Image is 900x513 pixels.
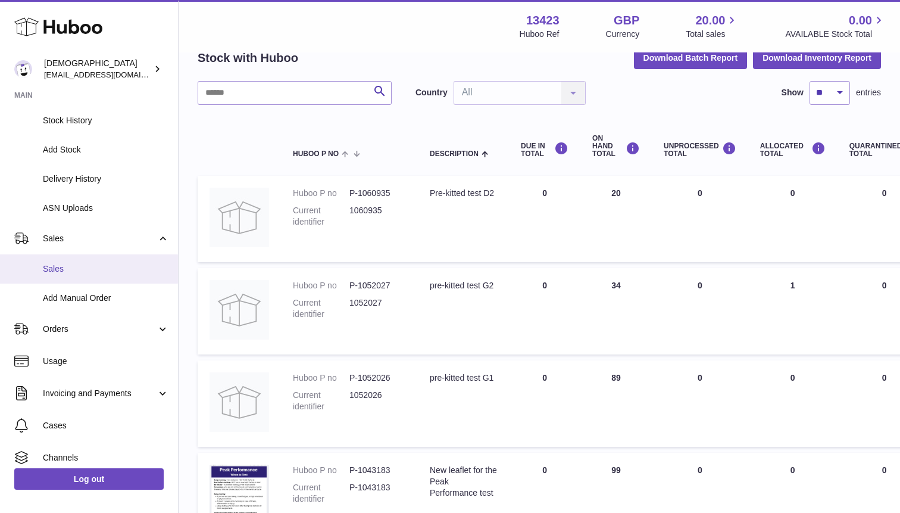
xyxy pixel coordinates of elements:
td: 1 [748,268,837,355]
a: Log out [14,468,164,490]
img: product image [210,188,269,247]
td: 0 [509,176,580,262]
span: Sales [43,263,169,275]
dd: P-1043183 [349,465,406,476]
dt: Current identifier [293,205,349,228]
td: 0 [748,360,837,447]
dd: 1060935 [349,205,406,228]
strong: GBP [614,13,639,29]
dt: Current identifier [293,297,349,320]
span: 0 [882,188,887,198]
span: Total sales [686,29,739,40]
dd: P-1043183 [349,482,406,505]
span: Cases [43,420,169,431]
span: entries [856,87,881,98]
div: DUE IN TOTAL [521,142,568,158]
span: Invoicing and Payments [43,388,157,399]
span: Description [430,150,479,158]
td: 0 [748,176,837,262]
span: 0.00 [849,13,872,29]
div: New leaflet for the Peak Performance test [430,465,497,499]
dd: P-1060935 [349,188,406,199]
div: UNPROCESSED Total [664,142,736,158]
td: 34 [580,268,652,355]
span: Orders [43,324,157,335]
a: 0.00 AVAILABLE Stock Total [785,13,886,40]
span: ASN Uploads [43,203,169,214]
td: 0 [652,268,748,355]
span: Huboo P no [293,150,339,158]
span: Sales [43,233,157,244]
span: Add Manual Order [43,293,169,304]
strong: 13423 [526,13,560,29]
td: 0 [652,176,748,262]
div: Currency [606,29,640,40]
dt: Current identifier [293,390,349,412]
span: 0 [882,465,887,475]
label: Show [782,87,804,98]
span: 0 [882,281,887,290]
span: [EMAIL_ADDRESS][DOMAIN_NAME] [44,70,175,79]
div: ON HAND Total [592,135,640,158]
label: Country [415,87,448,98]
div: Huboo Ref [520,29,560,40]
dd: P-1052026 [349,372,406,384]
h2: Stock with Huboo [198,50,298,66]
div: [DEMOGRAPHIC_DATA] [44,58,151,80]
span: 0 [882,373,887,383]
img: product image [210,372,269,432]
button: Download Inventory Report [753,47,881,69]
div: pre-kitted test G2 [430,280,497,291]
dt: Huboo P no [293,280,349,291]
span: Usage [43,356,169,367]
button: Download Batch Report [634,47,748,69]
span: AVAILABLE Stock Total [785,29,886,40]
a: 20.00 Total sales [686,13,739,40]
div: ALLOCATED Total [760,142,826,158]
span: Channels [43,452,169,464]
dd: 1052026 [349,390,406,412]
dd: 1052027 [349,297,406,320]
div: Pre-kitted test D2 [430,188,497,199]
td: 20 [580,176,652,262]
img: product image [210,280,269,340]
dt: Current identifier [293,482,349,505]
dt: Huboo P no [293,465,349,476]
dt: Huboo P no [293,372,349,384]
td: 0 [652,360,748,447]
span: Add Stock [43,144,169,156]
div: pre-kitted test G1 [430,372,497,384]
img: olgazyuz@outlook.com [14,60,32,78]
dd: P-1052027 [349,280,406,291]
span: 20.00 [695,13,725,29]
td: 89 [580,360,652,447]
span: Delivery History [43,173,169,185]
span: Stock History [43,115,169,126]
dt: Huboo P no [293,188,349,199]
td: 0 [509,268,580,355]
td: 0 [509,360,580,447]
